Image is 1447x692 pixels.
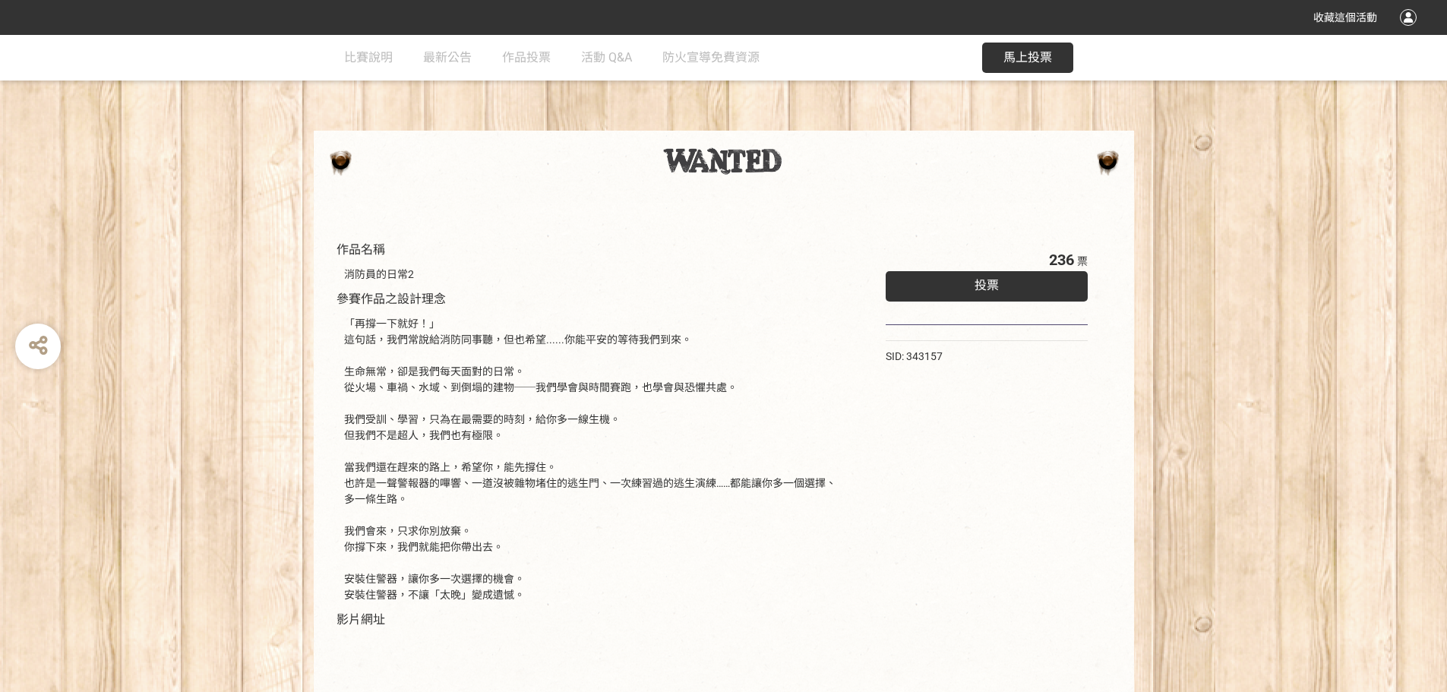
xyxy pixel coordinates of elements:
[344,35,393,81] a: 比賽說明
[982,43,1073,73] button: 馬上投票
[344,316,840,603] div: 「再撐一下就好！」 這句話，我們常說給消防同事聽，但也希望......你能平安的等待我們到來。 生命無常，卻是我們每天面對的日常。 從火場、車禍、水域、到倒塌的建物──我們學會與時間賽跑，也學會...
[581,35,632,81] a: 活動 Q&A
[581,50,632,65] span: 活動 Q&A
[502,50,551,65] span: 作品投票
[344,50,393,65] span: 比賽說明
[336,612,385,627] span: 影片網址
[662,50,760,65] span: 防火宣導免費資源
[336,242,385,257] span: 作品名稱
[975,278,999,292] span: 投票
[1049,251,1074,269] span: 236
[336,292,446,306] span: 參賽作品之設計理念
[423,35,472,81] a: 最新公告
[502,35,551,81] a: 作品投票
[344,267,840,283] div: 消防員的日常2
[662,35,760,81] a: 防火宣導免費資源
[423,50,472,65] span: 最新公告
[1313,11,1377,24] span: 收藏這個活動
[886,350,943,362] span: SID: 343157
[1003,50,1052,65] span: 馬上投票
[1077,255,1088,267] span: 票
